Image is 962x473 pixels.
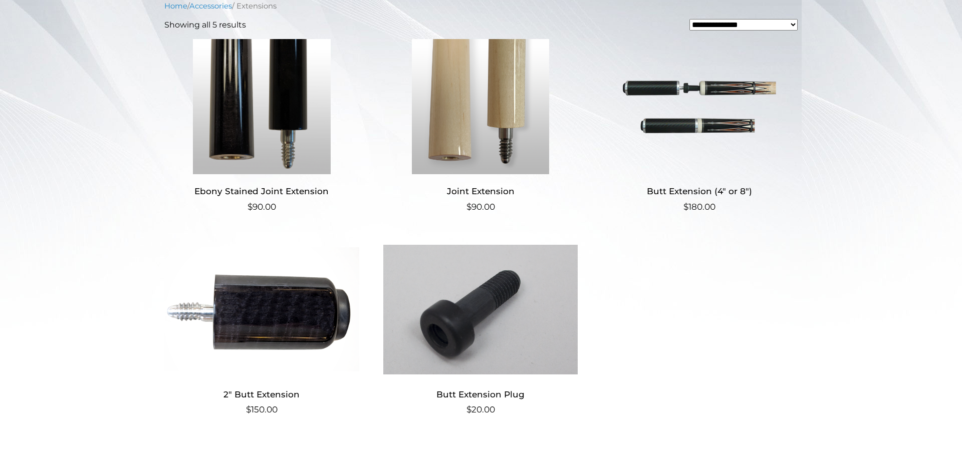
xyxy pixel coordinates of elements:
[383,242,578,377] img: Butt Extension Plug
[689,19,798,31] select: Shop order
[383,242,578,416] a: Butt Extension Plug $20.00
[164,19,246,31] p: Showing all 5 results
[683,202,715,212] bdi: 180.00
[164,242,359,416] a: 2″ Butt Extension $150.00
[248,202,276,212] bdi: 90.00
[164,39,359,174] img: Ebony Stained Joint Extension
[602,39,797,214] a: Butt Extension (4″ or 8″) $180.00
[164,182,359,201] h2: Ebony Stained Joint Extension
[164,242,359,377] img: 2" Butt Extension
[246,404,278,414] bdi: 150.00
[164,39,359,214] a: Ebony Stained Joint Extension $90.00
[466,202,495,212] bdi: 90.00
[164,1,798,12] nav: Breadcrumb
[383,385,578,403] h2: Butt Extension Plug
[683,202,688,212] span: $
[164,385,359,403] h2: 2″ Butt Extension
[466,404,495,414] bdi: 20.00
[466,404,471,414] span: $
[246,404,251,414] span: $
[189,2,232,11] a: Accessories
[248,202,253,212] span: $
[383,39,578,214] a: Joint Extension $90.00
[602,182,797,201] h2: Butt Extension (4″ or 8″)
[383,39,578,174] img: Joint Extension
[602,39,797,174] img: Butt Extension (4" or 8")
[164,2,187,11] a: Home
[383,182,578,201] h2: Joint Extension
[466,202,471,212] span: $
